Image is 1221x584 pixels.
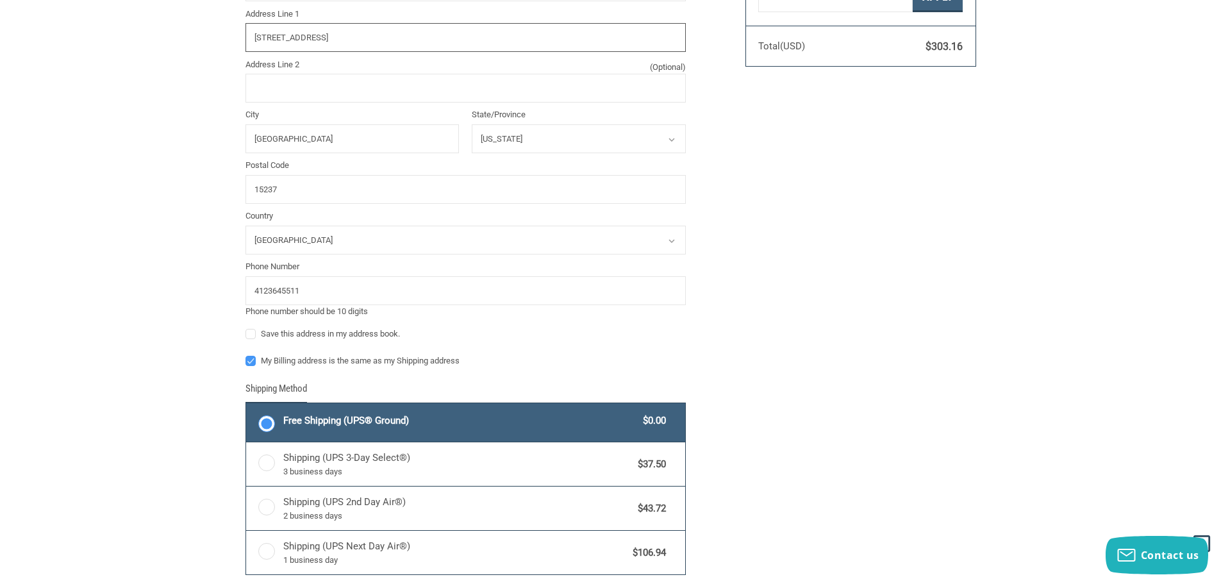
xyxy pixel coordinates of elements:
span: 3 business days [283,465,632,478]
label: My Billing address is the same as my Shipping address [245,356,686,366]
div: Phone number should be 10 digits [245,305,686,318]
label: Save this address in my address book. [245,329,686,339]
legend: Shipping Method [245,381,307,403]
span: 2 business days [283,510,632,522]
label: Postal Code [245,159,686,172]
label: State/Province [472,108,686,121]
span: $43.72 [632,501,667,516]
span: $303.16 [926,40,963,53]
span: Shipping (UPS 2nd Day Air®) [283,495,632,522]
small: (Optional) [650,61,686,74]
label: Address Line 2 [245,58,686,71]
label: Country [245,210,686,222]
button: Contact us [1106,536,1208,574]
label: Phone Number [245,260,686,273]
span: $0.00 [637,413,667,428]
label: City [245,108,460,121]
span: Contact us [1141,548,1199,562]
span: $106.94 [627,546,667,560]
span: Shipping (UPS Next Day Air®) [283,539,627,566]
span: Total (USD) [758,40,805,52]
span: 1 business day [283,554,627,567]
span: Shipping (UPS 3-Day Select®) [283,451,632,478]
span: Free Shipping (UPS® Ground) [283,413,637,428]
label: Address Line 1 [245,8,686,21]
span: $37.50 [632,457,667,472]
